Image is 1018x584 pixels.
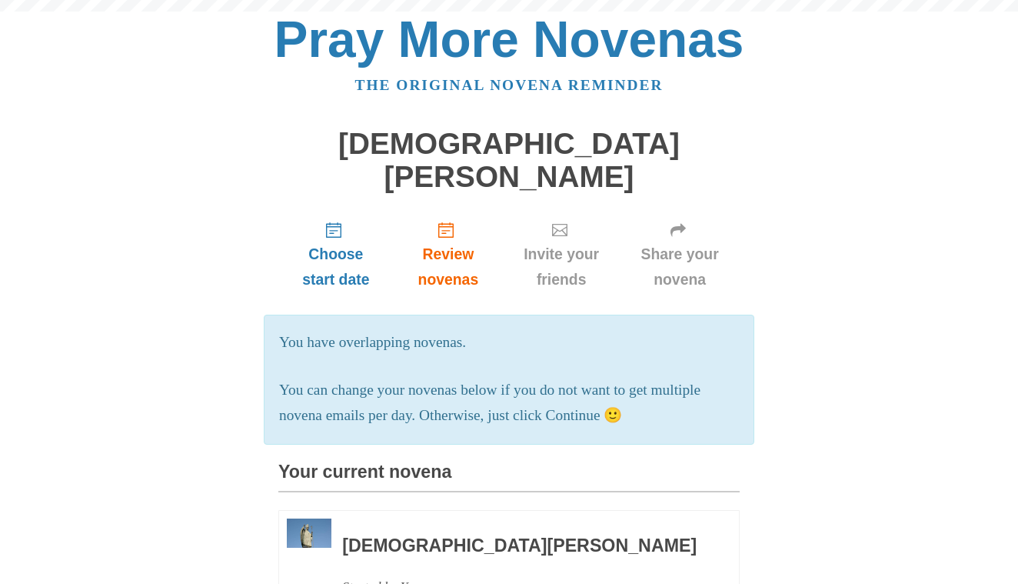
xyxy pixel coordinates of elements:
[287,519,331,549] img: Novena image
[409,242,487,292] span: Review novenas
[274,11,744,68] a: Pray More Novenas
[278,128,740,193] h1: [DEMOGRAPHIC_DATA][PERSON_NAME]
[342,536,697,556] h3: [DEMOGRAPHIC_DATA][PERSON_NAME]
[355,77,664,93] a: The original novena reminder
[278,209,394,300] a: Choose start date
[278,462,740,492] h3: Your current novena
[394,209,503,300] a: Review novenas
[279,330,739,355] p: You have overlapping novenas.
[635,242,724,292] span: Share your novena
[518,242,604,292] span: Invite your friends
[503,209,620,300] a: Invite your friends
[294,242,378,292] span: Choose start date
[620,209,740,300] a: Share your novena
[279,378,739,429] p: You can change your novenas below if you do not want to get multiple novena emails per day. Other...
